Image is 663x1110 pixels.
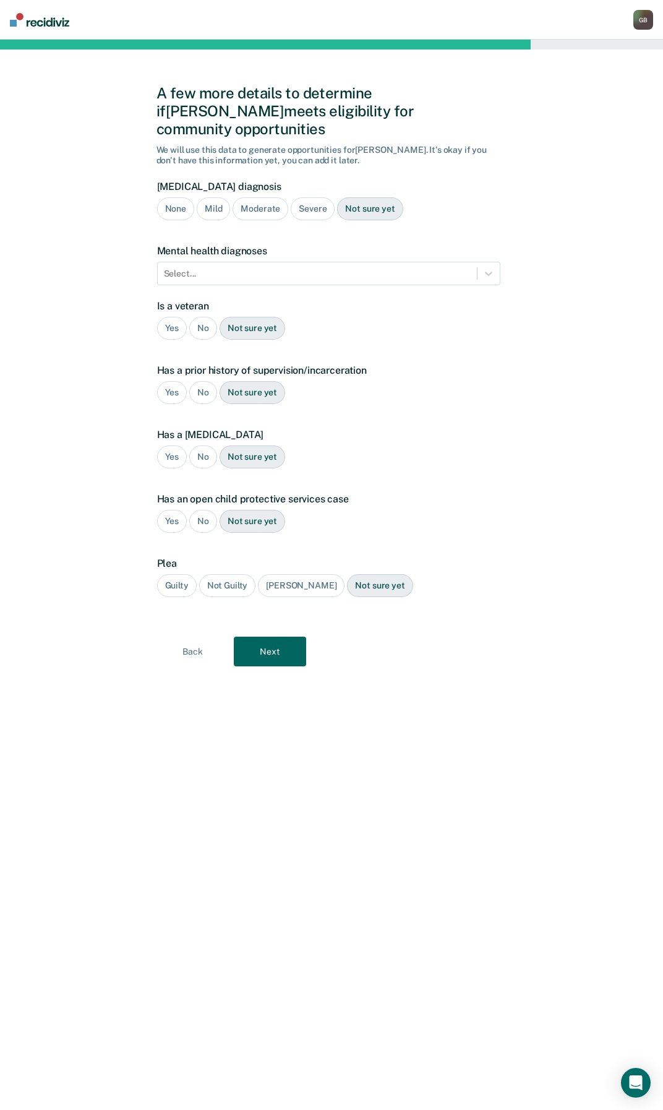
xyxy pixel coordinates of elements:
[220,510,285,533] div: Not sure yet
[157,381,187,404] div: Yes
[189,445,217,468] div: No
[10,13,69,27] img: Recidiviz
[291,197,335,220] div: Severe
[157,364,500,376] label: Has a prior history of supervision/incarceration
[189,317,217,340] div: No
[199,574,256,597] div: Not Guilty
[220,445,285,468] div: Not sure yet
[157,493,500,505] label: Has an open child protective services case
[220,317,285,340] div: Not sure yet
[157,445,187,468] div: Yes
[220,381,285,404] div: Not sure yet
[157,429,500,441] label: Has a [MEDICAL_DATA]
[189,510,217,533] div: No
[157,245,500,257] label: Mental health diagnoses
[197,197,230,220] div: Mild
[234,637,306,666] button: Next
[157,557,500,569] label: Plea
[189,381,217,404] div: No
[621,1068,651,1098] div: Open Intercom Messenger
[633,10,653,30] div: G B
[337,197,403,220] div: Not sure yet
[233,197,288,220] div: Moderate
[156,145,507,166] div: We will use this data to generate opportunities for [PERSON_NAME] . It's okay if you don't have t...
[633,10,653,30] button: GB
[157,510,187,533] div: Yes
[156,637,229,666] button: Back
[157,574,197,597] div: Guilty
[157,181,500,192] label: [MEDICAL_DATA] diagnosis
[258,574,344,597] div: [PERSON_NAME]
[156,84,507,137] div: A few more details to determine if [PERSON_NAME] meets eligibility for community opportunities
[157,197,194,220] div: None
[347,574,413,597] div: Not sure yet
[157,317,187,340] div: Yes
[157,300,500,312] label: Is a veteran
